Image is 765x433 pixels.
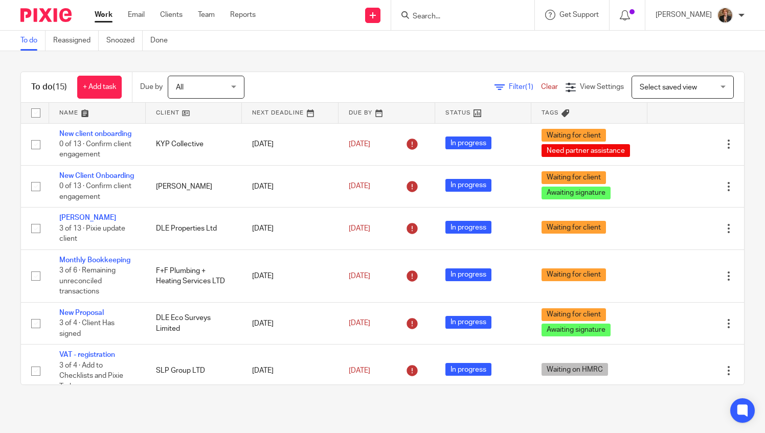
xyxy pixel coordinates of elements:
span: View Settings [580,83,624,90]
a: Done [150,31,175,51]
a: VAT - registration [59,351,115,358]
a: Reassigned [53,31,99,51]
td: DLE Eco Surveys Limited [146,302,242,344]
span: Tags [542,110,559,116]
img: Pixie [20,8,72,22]
span: [DATE] [349,272,370,280]
p: [PERSON_NAME] [656,10,712,20]
span: In progress [445,363,491,376]
a: Reports [230,10,256,20]
a: Work [95,10,112,20]
a: Email [128,10,145,20]
span: Need partner assistance [542,144,630,157]
a: Clients [160,10,183,20]
span: Get Support [559,11,599,18]
span: 3 of 13 · Pixie update client [59,225,125,243]
span: In progress [445,268,491,281]
td: [PERSON_NAME] [146,165,242,207]
span: Select saved view [640,84,697,91]
a: New Client Onboarding [59,172,134,179]
span: [DATE] [349,141,370,148]
a: Snoozed [106,31,143,51]
span: [DATE] [349,367,370,374]
a: To do [20,31,46,51]
span: 0 of 13 · Confirm client engagement [59,141,131,158]
span: In progress [445,136,491,149]
span: 3 of 4 · Add to Checklists and Pixie Tasks [59,362,123,390]
td: [DATE] [242,345,339,397]
a: [PERSON_NAME] [59,214,116,221]
span: 3 of 6 · Remaining unreconciled transactions [59,267,116,295]
span: Waiting for client [542,268,606,281]
p: Due by [140,82,163,92]
span: [DATE] [349,320,370,327]
span: Waiting on HMRC [542,363,608,376]
span: 0 of 13 · Confirm client engagement [59,183,131,201]
td: DLE Properties Ltd [146,208,242,249]
a: New Proposal [59,309,104,316]
td: KYP Collective [146,123,242,165]
td: F+F Plumbing + Heating Services LTD [146,249,242,302]
td: [DATE] [242,208,339,249]
h1: To do [31,82,67,93]
span: Awaiting signature [542,187,611,199]
td: [DATE] [242,165,339,207]
span: Waiting for client [542,129,606,142]
span: Waiting for client [542,308,606,321]
span: Awaiting signature [542,324,611,336]
a: Clear [541,83,558,90]
span: (1) [525,83,533,90]
span: Filter [509,83,541,90]
input: Search [412,12,504,21]
td: [DATE] [242,302,339,344]
td: [DATE] [242,249,339,302]
span: In progress [445,221,491,234]
td: [DATE] [242,123,339,165]
a: + Add task [77,76,122,99]
a: New client onboarding [59,130,131,138]
span: (15) [53,83,67,91]
span: In progress [445,316,491,329]
span: [DATE] [349,183,370,190]
td: SLP Group LTD [146,345,242,397]
span: [DATE] [349,225,370,232]
a: Monthly Bookkeeping [59,257,130,264]
span: Waiting for client [542,221,606,234]
a: Team [198,10,215,20]
span: Waiting for client [542,171,606,184]
span: 3 of 4 · Client Has signed [59,320,115,338]
span: In progress [445,179,491,192]
img: WhatsApp%20Image%202025-04-23%20at%2010.20.30_16e186ec.jpg [717,7,733,24]
span: All [176,84,184,91]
